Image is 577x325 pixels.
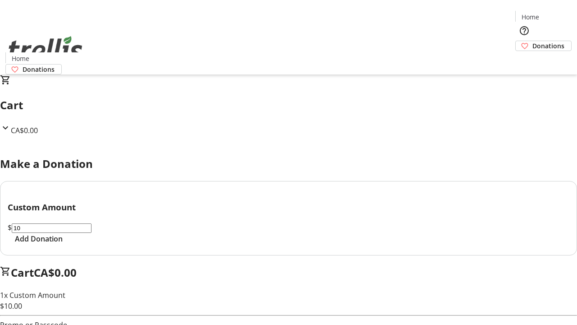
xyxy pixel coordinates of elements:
span: Home [522,12,539,22]
a: Donations [515,41,572,51]
span: Home [12,54,29,63]
button: Add Donation [8,233,70,244]
span: Add Donation [15,233,63,244]
input: Donation Amount [12,223,92,233]
span: CA$0.00 [34,265,77,280]
button: Help [515,22,533,40]
span: Donations [532,41,564,51]
a: Donations [5,64,62,74]
span: CA$0.00 [11,125,38,135]
a: Home [6,54,35,63]
a: Home [516,12,545,22]
span: $ [8,223,12,232]
button: Cart [515,51,533,69]
span: Donations [23,65,55,74]
h3: Custom Amount [8,201,569,214]
img: Orient E2E Organization zKkD3OFfxE's Logo [5,26,86,71]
